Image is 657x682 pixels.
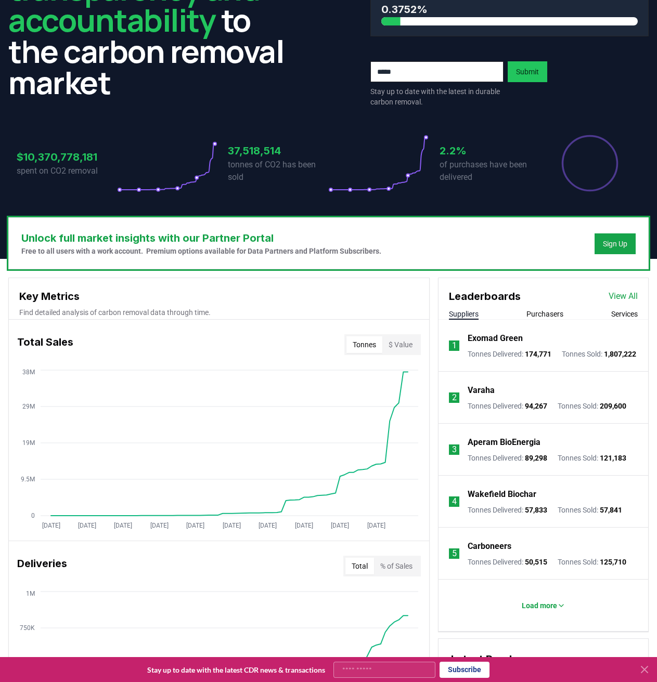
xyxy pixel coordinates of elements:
p: Stay up to date with the latest in durable carbon removal. [370,86,504,107]
a: Wakefield Biochar [468,488,536,501]
p: 4 [452,495,457,508]
p: spent on CO2 removal [17,165,117,177]
tspan: [DATE] [295,522,313,529]
p: of purchases have been delivered [440,159,540,183]
span: 174,771 [525,350,551,358]
p: Tonnes Sold : [558,505,622,515]
h3: 0.3752% [381,2,638,17]
tspan: 19M [22,439,35,447]
p: 3 [452,443,457,456]
p: Tonnes Sold : [562,349,636,359]
tspan: [DATE] [259,522,277,529]
tspan: [DATE] [114,522,132,529]
p: Find detailed analysis of carbon removal data through time. [19,307,419,318]
p: Tonnes Delivered : [468,505,547,515]
tspan: [DATE] [78,522,96,529]
a: View All [609,290,638,303]
span: 121,183 [600,454,626,462]
h3: $10,370,778,181 [17,149,117,165]
tspan: 0 [31,512,35,519]
span: 57,841 [600,506,622,514]
span: 125,710 [600,558,626,566]
p: 5 [452,547,457,560]
button: Submit [508,61,547,82]
tspan: [DATE] [367,522,385,529]
span: 57,833 [525,506,547,514]
h3: 37,518,514 [228,143,328,159]
tspan: 1M [26,590,35,597]
tspan: [DATE] [150,522,169,529]
p: 2 [452,391,457,404]
h3: Total Sales [17,334,73,355]
span: 94,267 [525,402,547,410]
span: 209,600 [600,402,626,410]
p: Tonnes Delivered : [468,349,551,359]
p: Tonnes Delivered : [468,453,547,463]
p: Tonnes Sold : [558,453,626,463]
p: Free to all users with a work account. Premium options available for Data Partners and Platform S... [21,246,381,256]
a: Exomad Green [468,332,523,345]
a: Varaha [468,384,495,397]
p: Tonnes Delivered : [468,401,547,411]
h3: Leaderboards [449,288,521,304]
button: Services [611,309,638,319]
h3: Unlock full market insights with our Partner Portal [21,230,381,246]
button: Tonnes [346,336,382,353]
span: 50,515 [525,558,547,566]
tspan: [DATE] [223,522,241,529]
a: Aperam BioEnergia [468,436,540,449]
tspan: 38M [22,369,35,376]
button: $ Value [382,336,419,353]
p: Tonnes Sold : [558,401,626,411]
button: Suppliers [449,309,479,319]
button: Total [345,558,374,574]
tspan: [DATE] [331,522,349,529]
h3: Key Metrics [19,288,419,304]
p: tonnes of CO2 has been sold [228,159,328,183]
tspan: 9.5M [21,476,35,483]
h3: Deliveries [17,556,67,576]
p: Tonnes Sold : [558,557,626,567]
p: Tonnes Delivered : [468,557,547,567]
button: Sign Up [595,233,636,254]
tspan: 750K [20,624,35,632]
tspan: [DATE] [186,522,204,529]
p: Load more [522,600,557,611]
span: 1,807,222 [604,350,636,358]
tspan: 29M [22,403,35,410]
a: Carboneers [468,540,511,553]
tspan: [DATE] [42,522,60,529]
h3: Latest Purchases [451,651,636,667]
span: 89,298 [525,454,547,462]
h3: 2.2% [440,143,540,159]
p: 1 [452,339,457,352]
a: Sign Up [603,239,627,249]
button: Load more [513,595,574,616]
button: Purchasers [526,309,563,319]
button: % of Sales [374,558,419,574]
div: Percentage of sales delivered [561,134,619,192]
